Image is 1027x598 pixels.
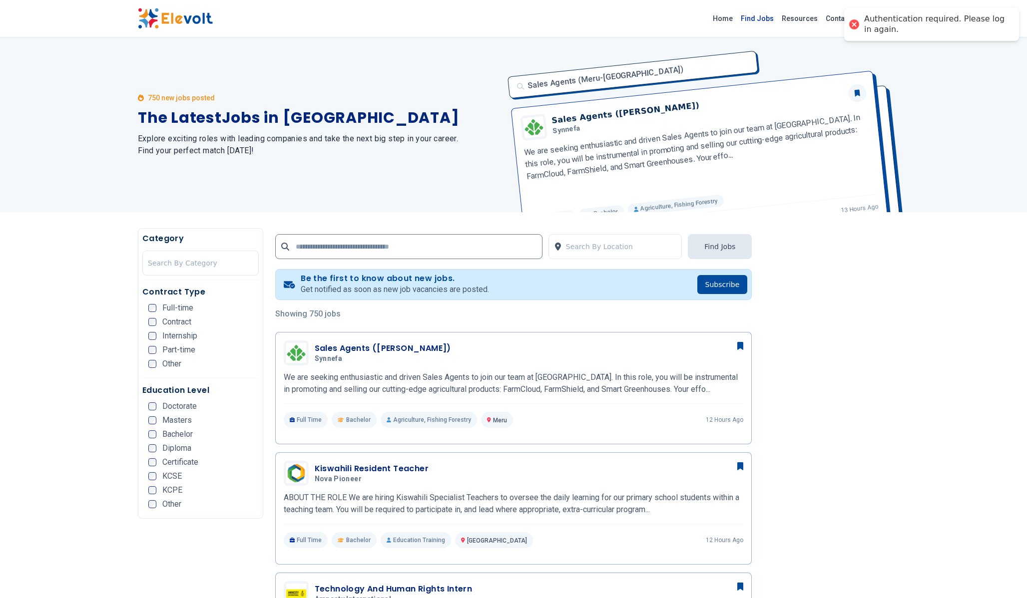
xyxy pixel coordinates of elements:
[706,536,743,544] p: 12 hours ago
[346,536,371,544] span: Bachelor
[142,384,259,396] h5: Education Level
[148,332,156,340] input: Internship
[275,308,752,320] p: Showing 750 jobs
[148,416,156,424] input: Masters
[286,343,306,363] img: Synnefa
[162,472,182,480] span: KCSE
[315,342,451,354] h3: Sales Agents ([PERSON_NAME])
[688,234,752,259] button: Find Jobs
[286,463,306,483] img: Nova Pioneer
[284,412,328,428] p: Full Time
[346,416,371,424] span: Bachelor
[162,332,197,340] span: Internship
[162,304,193,312] span: Full-time
[706,416,743,424] p: 12 hours ago
[148,93,215,103] p: 750 new jobs posted
[493,417,507,424] span: Meru
[148,402,156,410] input: Doctorate
[148,458,156,466] input: Certificate
[284,532,328,548] p: Full Time
[301,274,489,284] h4: Be the first to know about new jobs.
[284,371,744,395] p: We are seeking enthusiastic and driven Sales Agents to join our team at [GEOGRAPHIC_DATA]. In thi...
[162,444,191,452] span: Diploma
[381,412,477,428] p: Agriculture, Fishing Forestry
[284,340,744,428] a: SynnefaSales Agents ([PERSON_NAME])SynnefaWe are seeking enthusiastic and driven Sales Agents to ...
[162,346,195,354] span: Part-time
[315,475,362,484] span: Nova Pioneer
[162,486,182,494] span: KCPE
[148,444,156,452] input: Diploma
[162,500,181,508] span: Other
[148,486,156,494] input: KCPE
[148,360,156,368] input: Other
[162,416,192,424] span: Masters
[162,430,193,438] span: Bachelor
[315,583,473,595] h3: Technology And Human Rights Intern
[697,275,748,294] button: Subscribe
[778,10,822,26] a: Resources
[162,402,197,410] span: Doctorate
[764,268,889,568] iframe: Advertisement
[301,284,489,296] p: Get notified as soon as new job vacancies are posted.
[138,133,502,157] h2: Explore exciting roles with leading companies and take the next big step in your career. Find you...
[709,10,737,26] a: Home
[977,550,1027,598] iframe: Chat Widget
[142,233,259,245] h5: Category
[467,537,527,544] span: [GEOGRAPHIC_DATA]
[315,463,429,475] h3: Kiswahili Resident Teacher
[284,492,744,516] p: ABOUT THE ROLE We are hiring Kiswahili Specialist Teachers to oversee the daily learning for our ...
[737,10,778,26] a: Find Jobs
[284,461,744,548] a: Nova PioneerKiswahili Resident TeacherNova PioneerABOUT THE ROLE We are hiring Kiswahili Speciali...
[138,8,213,29] img: Elevolt
[864,14,1009,35] div: Authentication required. Please log in again.
[148,304,156,312] input: Full-time
[138,109,502,127] h1: The Latest Jobs in [GEOGRAPHIC_DATA]
[148,472,156,480] input: KCSE
[822,10,855,26] a: Contact
[148,430,156,438] input: Bachelor
[148,346,156,354] input: Part-time
[381,532,451,548] p: Education Training
[162,318,191,326] span: Contract
[162,360,181,368] span: Other
[148,318,156,326] input: Contract
[142,286,259,298] h5: Contract Type
[315,354,342,363] span: Synnefa
[148,500,156,508] input: Other
[162,458,198,466] span: Certificate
